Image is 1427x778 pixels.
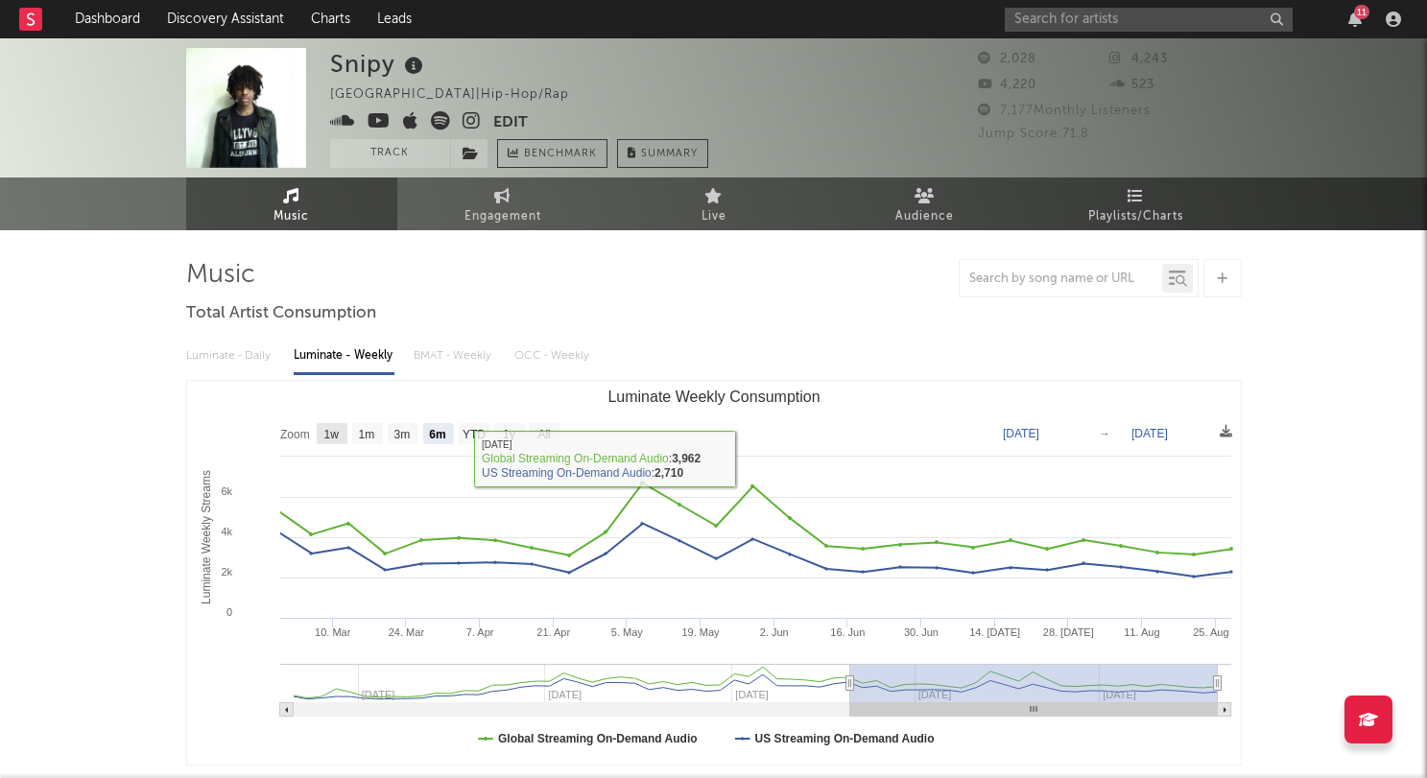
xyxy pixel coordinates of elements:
[498,732,698,745] text: Global Streaming On-Demand Audio
[429,428,445,441] text: 6m
[1003,427,1039,440] text: [DATE]
[226,606,231,618] text: 0
[759,626,788,638] text: 2. Jun
[397,177,608,230] a: Engagement
[830,626,865,638] text: 16. Jun
[641,149,698,159] span: Summary
[315,626,351,638] text: 10. Mar
[497,139,607,168] a: Benchmark
[536,626,570,638] text: 21. Apr
[221,566,232,578] text: 2k
[1109,53,1168,65] span: 4,243
[280,428,310,441] text: Zoom
[323,428,339,441] text: 1w
[503,428,515,441] text: 1y
[1042,626,1093,638] text: 28. [DATE]
[903,626,938,638] text: 30. Jun
[960,271,1162,287] input: Search by song name or URL
[186,302,376,325] span: Total Artist Consumption
[610,626,643,638] text: 5. May
[1348,12,1362,27] button: 11
[820,177,1031,230] a: Audience
[1031,177,1242,230] a: Playlists/Charts
[393,428,410,441] text: 3m
[969,626,1020,638] text: 14. [DATE]
[330,83,591,106] div: [GEOGRAPHIC_DATA] | Hip-Hop/Rap
[978,53,1036,65] span: 2,028
[1005,8,1293,32] input: Search for artists
[1193,626,1228,638] text: 25. Aug
[187,381,1241,765] svg: Luminate Weekly Consumption
[524,143,597,166] span: Benchmark
[274,205,309,228] span: Music
[388,626,424,638] text: 24. Mar
[465,626,493,638] text: 7. Apr
[1088,205,1183,228] span: Playlists/Charts
[493,111,528,135] button: Edit
[608,177,820,230] a: Live
[1109,79,1154,91] span: 523
[1131,427,1168,440] text: [DATE]
[702,205,726,228] span: Live
[1124,626,1159,638] text: 11. Aug
[537,428,550,441] text: All
[186,177,397,230] a: Music
[294,340,394,372] div: Luminate - Weekly
[199,470,212,604] text: Luminate Weekly Streams
[330,48,428,80] div: Snipy
[978,79,1036,91] span: 4,220
[978,128,1089,140] span: Jump Score: 71.8
[681,626,720,638] text: 19. May
[1354,5,1369,19] div: 11
[330,139,450,168] button: Track
[895,205,954,228] span: Audience
[464,205,541,228] span: Engagement
[617,139,708,168] button: Summary
[462,428,485,441] text: YTD
[221,485,232,497] text: 6k
[754,732,934,745] text: US Streaming On-Demand Audio
[978,105,1151,117] span: 7,177 Monthly Listeners
[358,428,374,441] text: 1m
[607,389,820,405] text: Luminate Weekly Consumption
[221,526,232,537] text: 4k
[1099,427,1110,440] text: →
